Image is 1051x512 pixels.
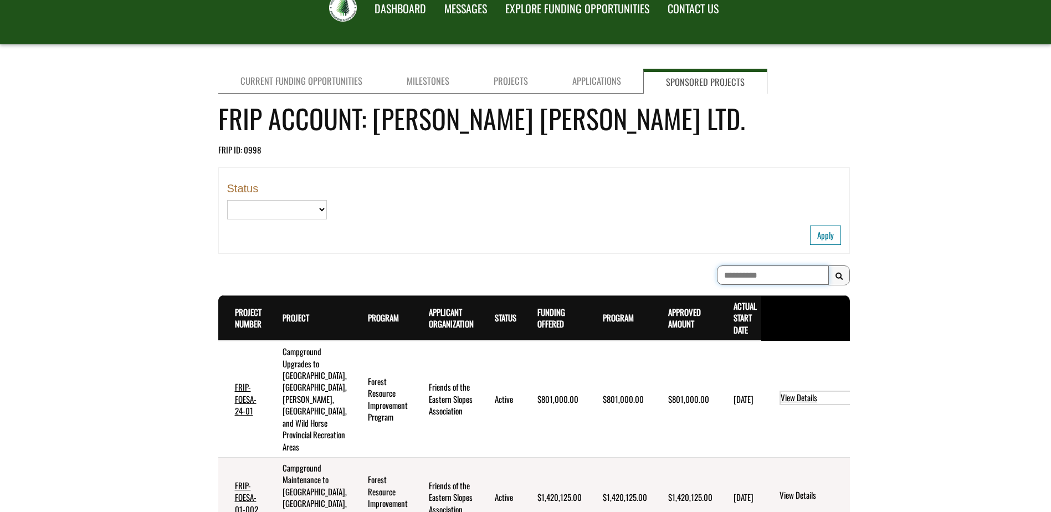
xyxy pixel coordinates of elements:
[810,226,841,245] button: Apply
[734,300,757,336] a: Actual Start Date
[761,341,871,457] td: action menu
[283,311,309,324] a: Project
[652,341,717,457] td: $801,000.00
[266,341,351,457] td: Campground Upgrades to Cartier Creek, Deer Creek, James-Wilson, Red Deer River, and Wild Horse Pr...
[471,69,550,94] a: Projects
[218,341,266,457] td: FRIP-FOESA-24-01
[218,144,850,156] div: FRIP ID: 0998
[218,69,384,94] a: Current Funding Opportunities
[218,99,850,138] h4: FRIP Account: [PERSON_NAME] [PERSON_NAME] Ltd.
[643,69,767,94] a: Sponsored Projects
[412,341,478,457] td: Friends of the Eastern Slopes Association
[828,265,850,285] button: Search Results
[603,311,634,324] a: Program
[734,491,753,503] time: [DATE]
[668,306,701,330] a: Approved Amount
[351,341,412,457] td: Forest Resource Improvement Program
[734,393,753,405] time: [DATE]
[495,311,516,324] a: Status
[780,489,867,503] a: View Details
[227,182,327,194] label: Status
[586,341,652,457] td: $801,000.00
[521,341,586,457] td: $801,000.00
[429,306,474,330] a: Applicant Organization
[478,341,521,457] td: Active
[537,306,565,330] a: Funding Offered
[368,311,399,324] a: Program
[550,69,643,94] a: Applications
[780,391,867,405] a: View Details
[384,69,471,94] a: Milestones
[717,341,761,457] td: 9/1/2023
[235,306,262,330] a: Project Number
[235,381,257,417] a: FRIP-FOESA-24-01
